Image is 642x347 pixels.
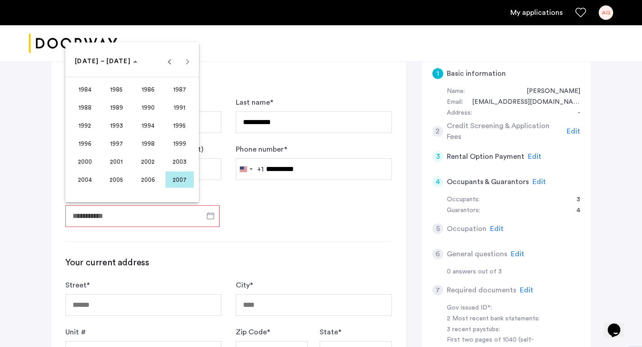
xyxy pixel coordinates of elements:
button: 1987 [164,80,195,98]
span: 2002 [134,153,162,170]
span: [DATE] – [DATE] [75,58,131,65]
span: 1997 [102,135,131,152]
button: 1995 [164,116,195,134]
button: 2005 [101,171,132,189]
span: 2007 [165,171,194,188]
button: 1984 [69,80,101,98]
span: 1992 [71,117,99,134]
button: 1992 [69,116,101,134]
button: 1999 [164,134,195,153]
span: 1985 [102,81,131,97]
span: 1995 [165,117,194,134]
span: 1991 [165,99,194,116]
span: 2004 [71,171,99,188]
span: 2006 [134,171,162,188]
button: 1985 [101,80,132,98]
button: 1989 [101,98,132,116]
span: 1999 [165,135,194,152]
span: 1990 [134,99,162,116]
span: 2001 [102,153,131,170]
button: 2007 [164,171,195,189]
span: 1987 [165,81,194,97]
button: 1996 [69,134,101,153]
span: 1998 [134,135,162,152]
span: 1984 [71,81,99,97]
button: 2001 [101,153,132,171]
button: 2006 [132,171,164,189]
span: 1986 [134,81,162,97]
span: 1989 [102,99,131,116]
iframe: chat widget [604,311,633,338]
button: 2003 [164,153,195,171]
button: 1997 [101,134,132,153]
span: 2003 [165,153,194,170]
button: Previous 24 years [160,52,179,70]
button: 1994 [132,116,164,134]
button: 2000 [69,153,101,171]
button: 1988 [69,98,101,116]
button: 1998 [132,134,164,153]
span: 2000 [71,153,99,170]
button: 2004 [69,171,101,189]
button: Choose date [71,53,141,69]
span: 1994 [134,117,162,134]
span: 1988 [71,99,99,116]
span: 1996 [71,135,99,152]
button: 1991 [164,98,195,116]
span: 1993 [102,117,131,134]
button: 1986 [132,80,164,98]
button: 2002 [132,153,164,171]
button: 1993 [101,116,132,134]
span: 2005 [102,171,131,188]
button: 1990 [132,98,164,116]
